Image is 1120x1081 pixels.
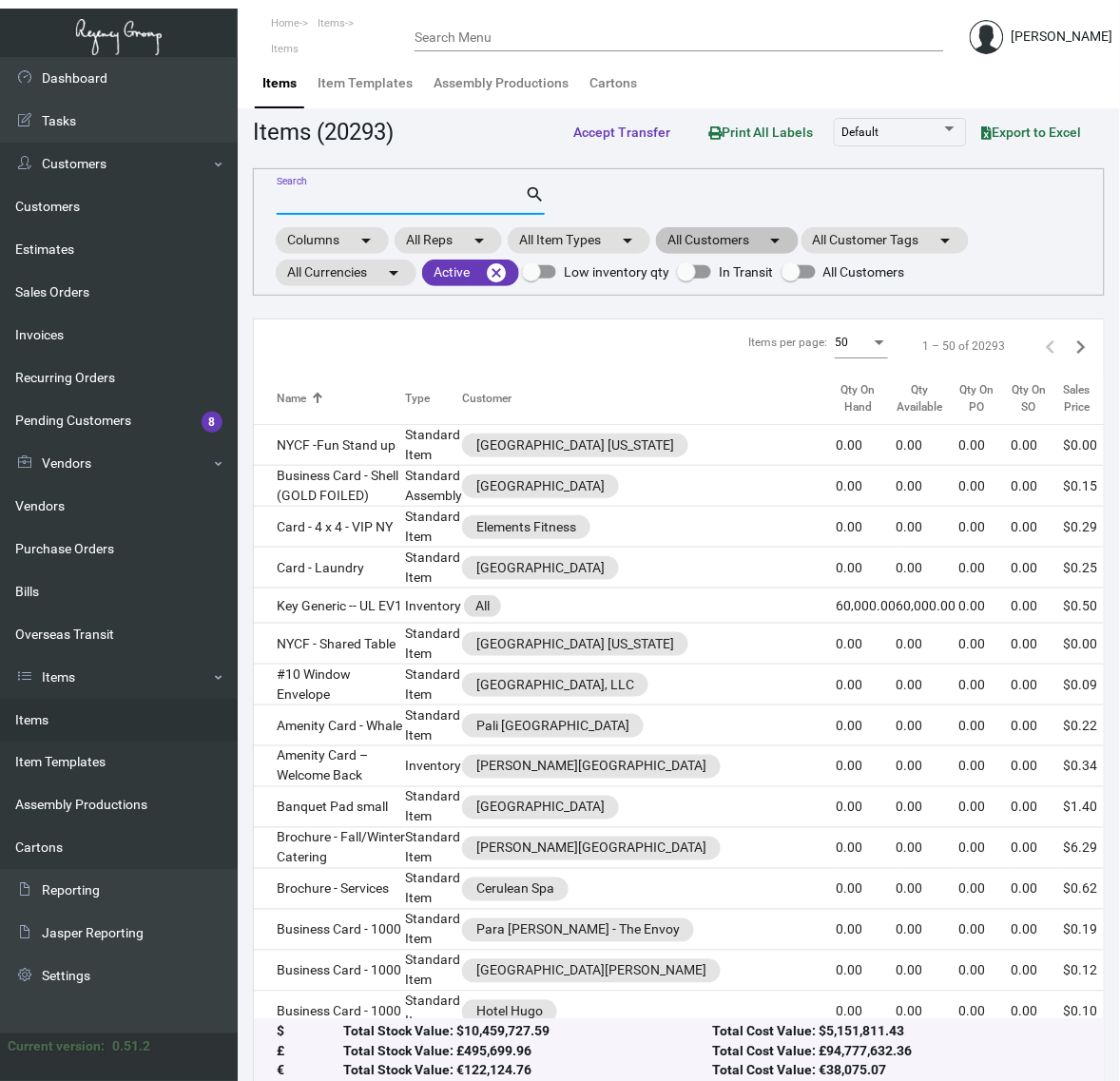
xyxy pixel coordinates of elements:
mat-chip: All [464,595,501,617]
td: Banquet Pad small [254,787,405,828]
td: 0.00 [1012,910,1064,951]
td: $0.34 [1064,746,1108,787]
div: [GEOGRAPHIC_DATA] [476,476,605,496]
div: [GEOGRAPHIC_DATA][PERSON_NAME] [476,961,706,981]
div: Qty On PO [959,381,994,415]
td: 0.00 [837,787,897,828]
mat-chip: Active [422,260,519,286]
td: 0.00 [897,910,959,951]
div: Assembly Productions [434,73,569,93]
span: In Transit [719,261,774,283]
div: [GEOGRAPHIC_DATA] [US_STATE] [476,435,674,455]
td: Standard Item [405,705,462,746]
td: Standard Item [405,992,462,1033]
div: Total Cost Value: £94,777,632.36 [712,1042,1081,1062]
td: $0.12 [1064,951,1108,992]
td: 0.00 [959,665,1012,705]
td: 0.00 [897,787,959,828]
td: 0.00 [1012,425,1064,466]
mat-chip: All Customer Tags [801,227,969,254]
td: $0.22 [1064,705,1108,746]
div: Name [277,390,405,407]
td: 0.00 [897,466,959,507]
td: 60,000.00 [897,589,959,624]
div: Pali [GEOGRAPHIC_DATA] [476,716,629,736]
td: 0.00 [959,787,1012,828]
mat-chip: All Item Types [508,227,650,254]
td: 0.00 [1012,624,1064,665]
td: 0.00 [897,548,959,589]
td: 0.00 [837,425,897,466]
button: Accept Transfer [558,115,686,149]
td: $0.00 [1064,624,1108,665]
div: [PERSON_NAME] [1012,27,1113,47]
td: $0.29 [1064,507,1108,548]
span: Low inventory qty [564,261,669,283]
td: 0.00 [837,992,897,1033]
td: 0.00 [959,507,1012,548]
td: 0.00 [897,705,959,746]
div: Items (20293) [253,115,394,149]
td: Standard Item [405,624,462,665]
div: £ [277,1042,343,1062]
td: $0.15 [1064,466,1108,507]
td: Business Card - 1000 [254,992,405,1033]
mat-icon: arrow_drop_down [764,229,787,252]
td: 0.00 [1012,466,1064,507]
mat-chip: Columns [276,227,389,254]
div: Cartons [589,73,637,93]
td: 0.00 [1012,828,1064,869]
div: [GEOGRAPHIC_DATA] [476,798,605,818]
td: 0.00 [1012,548,1064,589]
td: #10 Window Envelope [254,665,405,705]
td: $1.40 [1064,787,1108,828]
td: 0.00 [837,705,897,746]
div: [PERSON_NAME][GEOGRAPHIC_DATA] [476,757,706,777]
td: 0.00 [837,746,897,787]
td: Business Card - Shell (GOLD FOILED) [254,466,405,507]
td: 0.00 [959,828,1012,869]
td: $6.29 [1064,828,1108,869]
td: NYCF -Fun Stand up [254,425,405,466]
span: All Customers [823,261,905,283]
div: Items per page: [748,334,827,351]
td: Standard Item [405,951,462,992]
td: 0.00 [959,705,1012,746]
span: Home [271,17,299,29]
img: admin@bootstrapmaster.com [970,20,1004,54]
td: Business Card - 1000 [254,951,405,992]
mat-chip: All Customers [656,227,799,254]
div: Qty On SO [1012,381,1064,415]
div: Elements Fitness [476,517,576,537]
td: 0.00 [959,910,1012,951]
td: 0.00 [837,466,897,507]
td: Standard Item [405,828,462,869]
td: $0.10 [1064,992,1108,1033]
mat-select: Items per page: [835,337,888,350]
td: Amenity Card – Welcome Back [254,746,405,787]
div: Current version: [8,1037,105,1057]
mat-chip: All Reps [395,227,502,254]
div: Sales Price [1064,381,1108,415]
td: 0.00 [897,624,959,665]
td: 0.00 [1012,589,1064,624]
div: Total Stock Value: £495,699.96 [343,1042,712,1062]
td: 0.00 [837,665,897,705]
td: 0.00 [1012,746,1064,787]
div: Total Stock Value: $10,459,727.59 [343,1022,712,1042]
td: $0.62 [1064,869,1108,910]
div: Qty On Hand [837,381,879,415]
td: Brochure - Services [254,869,405,910]
td: 0.00 [897,992,959,1033]
td: 0.00 [897,665,959,705]
td: Amenity Card - Whale [254,705,405,746]
div: Qty On PO [959,381,1012,415]
div: Type [405,390,462,407]
div: Qty Available [897,381,942,415]
td: Card - Laundry [254,548,405,589]
td: Key Generic -- UL EV1 [254,589,405,624]
td: 0.00 [837,624,897,665]
button: Export to Excel [967,115,1097,149]
td: Business Card - 1000 [254,910,405,951]
td: 0.00 [837,548,897,589]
